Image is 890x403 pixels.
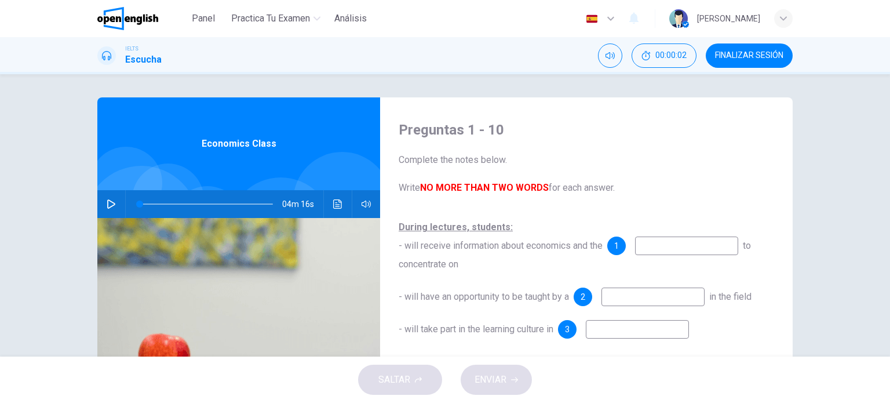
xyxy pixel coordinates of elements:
span: Complete the notes below. Write for each answer. [399,153,774,195]
span: 1 [614,242,619,250]
button: Haz clic para ver la transcripción del audio [329,190,347,218]
h1: Escucha [125,53,162,67]
img: Profile picture [669,9,688,28]
h4: Preguntas 1 - 10 [399,121,774,139]
button: 00:00:02 [632,43,696,68]
button: Practica tu examen [227,8,325,29]
span: - will have an opportunity to be taught by a [399,291,569,302]
img: es [585,14,599,23]
span: - will take part in the learning culture in [399,324,553,335]
div: [PERSON_NAME] [697,12,760,26]
button: Análisis [330,8,371,29]
img: OpenEnglish logo [97,7,158,30]
span: - may not develop [399,356,694,386]
span: 04m 16s [282,190,323,218]
div: Ocultar [632,43,696,68]
a: OpenEnglish logo [97,7,185,30]
span: Análisis [334,12,367,26]
button: FINALIZAR SESIÓN [706,43,793,68]
u: During lectures, students: [399,222,513,233]
span: 2 [581,293,585,301]
b: NO MORE THAN TWO WORDS [420,182,549,193]
span: 00:00:02 [655,51,687,60]
span: Economics Class [202,137,276,151]
span: in the field [709,291,752,302]
span: IELTS [125,45,138,53]
span: Panel [192,12,215,26]
u: Common problems students have with techniques used in lectures: [399,356,694,367]
button: Panel [185,8,222,29]
span: Practica tu examen [231,12,310,26]
span: - will receive information about economics and the [399,222,603,251]
span: 3 [565,325,570,333]
div: Silenciar [598,43,622,68]
span: FINALIZAR SESIÓN [715,51,783,60]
